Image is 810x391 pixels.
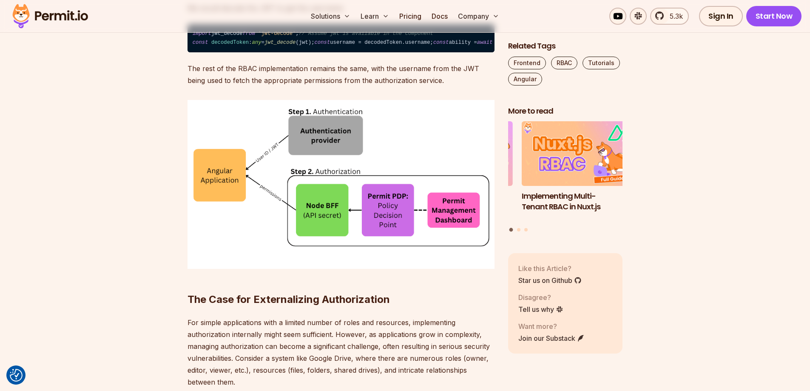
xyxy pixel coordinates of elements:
img: angular_diagram.png [188,100,495,268]
div: Posts [508,122,623,233]
button: Go to slide 2 [517,228,520,231]
span: import [193,31,211,37]
button: Go to slide 3 [524,228,528,231]
a: Tell us why [518,304,563,314]
a: Frontend [508,57,546,69]
h3: Policy-Based Access Control (PBAC) Isn’t as Great as You Think [398,191,513,223]
span: const [193,40,208,46]
img: Revisit consent button [10,369,23,382]
span: any [252,40,261,46]
a: Pricing [396,8,425,25]
p: For simple applications with a limited number of roles and resources, implementing authorization ... [188,317,495,388]
a: Docs [428,8,451,25]
code: jwt_decode ; : = (jwt); username = decodedToken. ; ability = (username); . . (ability); [188,24,495,53]
span: jwt_decode [264,40,296,46]
span: decodedToken [211,40,249,46]
span: // Assume jwt is available in the component [299,31,433,37]
button: Consent Preferences [10,369,23,382]
h3: Implementing Multi-Tenant RBAC in Nuxt.js [522,191,637,212]
img: Policy-Based Access Control (PBAC) Isn’t as Great as You Think [398,122,513,186]
a: Angular [508,73,542,86]
h2: Related Tags [508,41,623,51]
button: Company [455,8,503,25]
span: 'jwt-decode' [258,31,296,37]
span: from [242,31,255,37]
p: Like this Article? [518,263,582,274]
span: username [405,40,430,46]
span: const [315,40,330,46]
h2: The Case for Externalizing Authorization [188,259,495,306]
button: Learn [357,8,392,25]
a: Tutorials [583,57,620,69]
li: 1 of 3 [522,122,637,223]
span: const [433,40,449,46]
a: Start Now [746,6,802,26]
a: Implementing Multi-Tenant RBAC in Nuxt.jsImplementing Multi-Tenant RBAC in Nuxt.js [522,122,637,223]
p: The rest of the RBAC implementation remains the same, with the username from the JWT being used t... [188,63,495,86]
img: Permit logo [9,2,92,31]
a: Star us on Github [518,275,582,285]
a: Sign In [699,6,743,26]
p: Want more? [518,321,585,331]
a: 5.3k [650,8,689,25]
button: Go to slide 1 [509,228,513,232]
a: RBAC [551,57,577,69]
li: 3 of 3 [398,122,513,223]
button: Solutions [307,8,354,25]
a: Join our Substack [518,333,585,343]
span: 5.3k [665,11,683,21]
h2: More to read [508,106,623,117]
p: Disagree? [518,292,563,303]
span: await [477,40,493,46]
img: Implementing Multi-Tenant RBAC in Nuxt.js [522,122,637,186]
